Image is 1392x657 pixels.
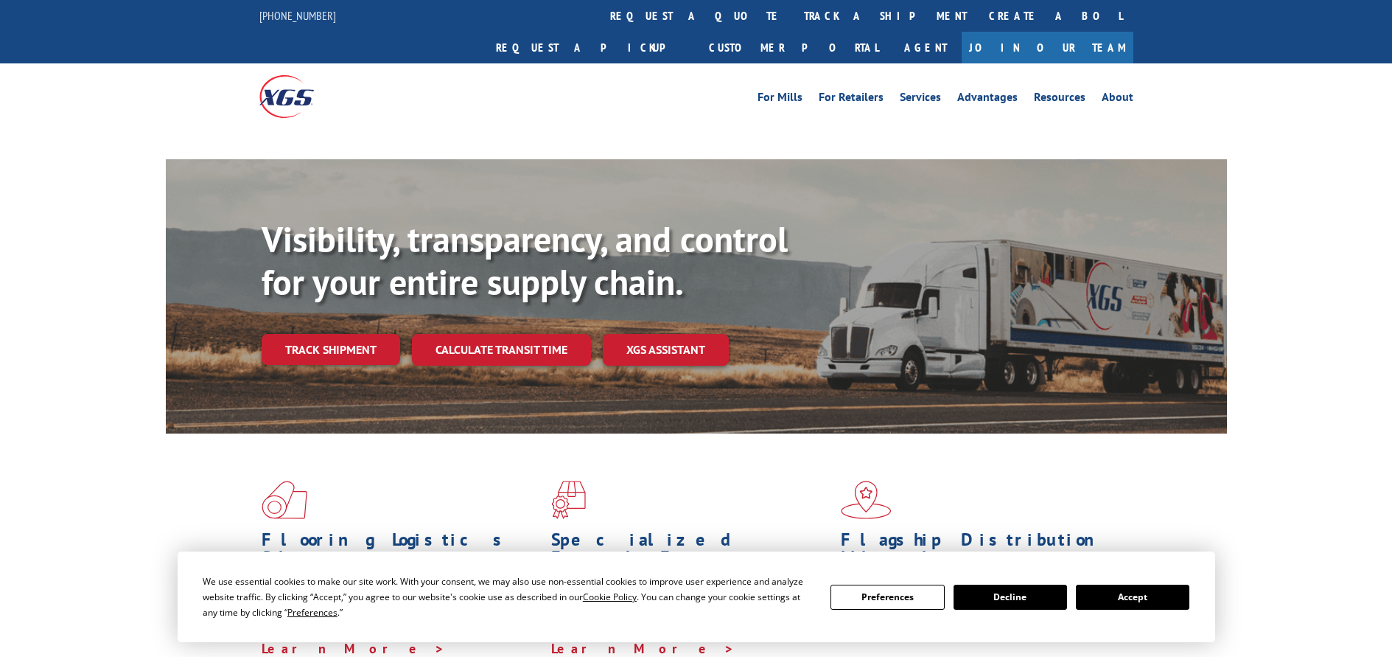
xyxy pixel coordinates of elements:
[830,585,944,610] button: Preferences
[412,334,591,366] a: Calculate transit time
[262,216,788,305] b: Visibility, transparency, and control for your entire supply chain.
[551,531,830,574] h1: Specialized Freight Experts
[1102,91,1133,108] a: About
[954,585,1067,610] button: Decline
[287,606,337,619] span: Preferences
[262,531,540,574] h1: Flooring Logistics Solutions
[551,640,735,657] a: Learn More >
[1034,91,1085,108] a: Resources
[583,591,637,603] span: Cookie Policy
[485,32,698,63] a: Request a pickup
[962,32,1133,63] a: Join Our Team
[841,531,1119,574] h1: Flagship Distribution Model
[262,334,400,365] a: Track shipment
[259,8,336,23] a: [PHONE_NUMBER]
[551,481,586,519] img: xgs-icon-focused-on-flooring-red
[900,91,941,108] a: Services
[819,91,884,108] a: For Retailers
[889,32,962,63] a: Agent
[758,91,802,108] a: For Mills
[841,481,892,519] img: xgs-icon-flagship-distribution-model-red
[262,640,445,657] a: Learn More >
[1076,585,1189,610] button: Accept
[262,481,307,519] img: xgs-icon-total-supply-chain-intelligence-red
[203,574,813,620] div: We use essential cookies to make our site work. With your consent, we may also use non-essential ...
[957,91,1018,108] a: Advantages
[603,334,729,366] a: XGS ASSISTANT
[698,32,889,63] a: Customer Portal
[178,552,1215,642] div: Cookie Consent Prompt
